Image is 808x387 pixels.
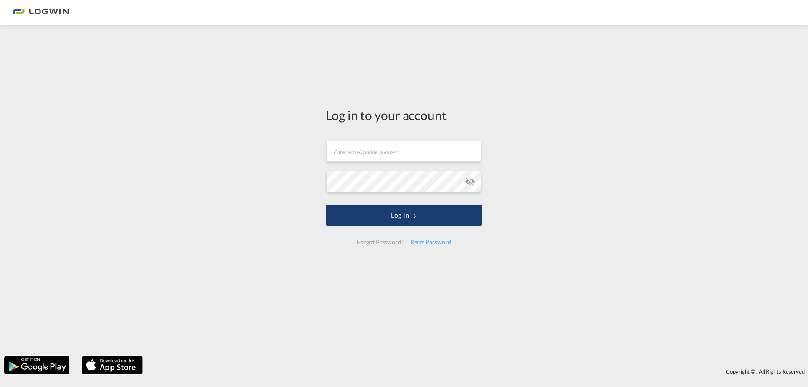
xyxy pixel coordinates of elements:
input: Enter email/phone number [327,141,481,162]
div: Reset Password [407,235,454,250]
button: LOGIN [326,205,482,226]
img: bc73a0e0d8c111efacd525e4c8ad7d32.png [13,3,69,22]
md-icon: icon-eye-off [465,176,475,187]
div: Log in to your account [326,106,482,124]
img: google.png [3,355,70,375]
img: apple.png [81,355,144,375]
div: Copyright © . All Rights Reserved [147,364,808,379]
div: Forgot Password? [353,235,407,250]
